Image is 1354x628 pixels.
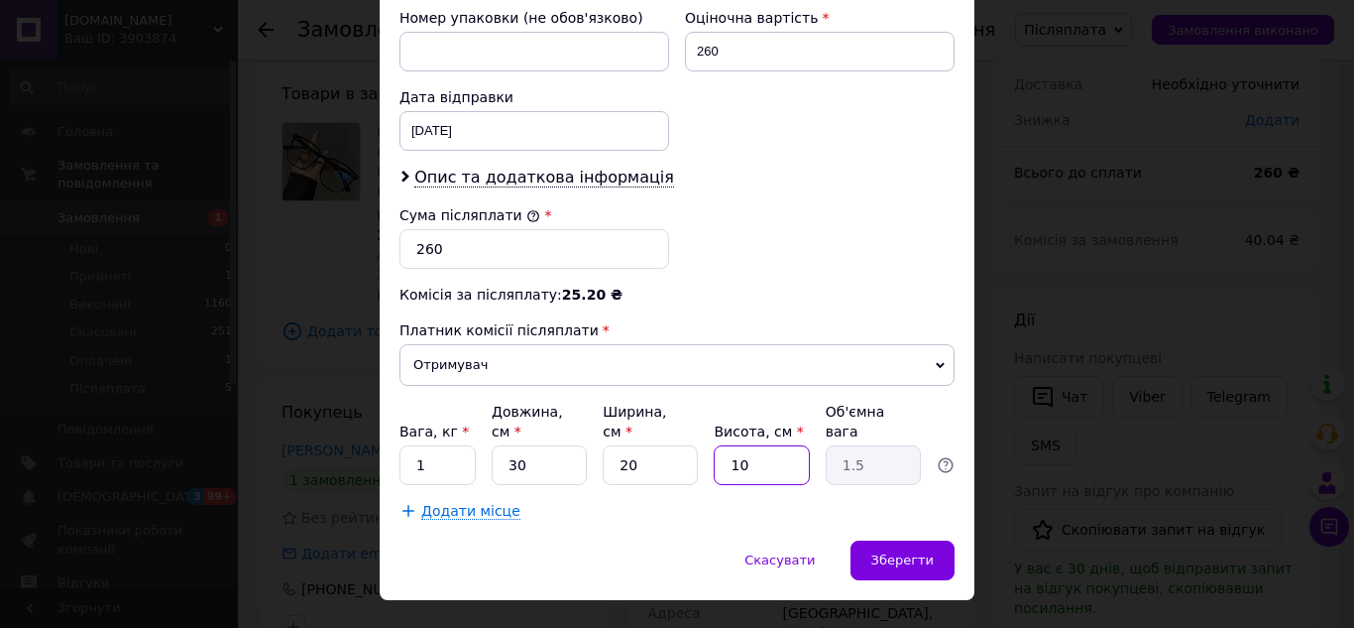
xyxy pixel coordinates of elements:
label: Ширина, см [603,404,666,440]
label: Довжина, см [492,404,563,440]
div: Оціночна вартість [685,8,955,28]
div: Об'ємна вага [826,402,921,441]
span: Зберегти [871,553,934,567]
label: Висота, см [714,424,803,440]
span: Отримувач [399,344,955,386]
span: 25.20 ₴ [562,287,622,303]
span: Опис та додаткова інформація [414,168,674,188]
div: Номер упаковки (не обов'язково) [399,8,669,28]
span: Платник комісії післяплати [399,322,599,338]
label: Вага, кг [399,424,469,440]
label: Сума післяплати [399,207,540,223]
span: Додати місце [421,503,520,520]
div: Дата відправки [399,87,669,107]
div: Комісія за післяплату: [399,285,955,305]
span: Скасувати [744,553,815,567]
